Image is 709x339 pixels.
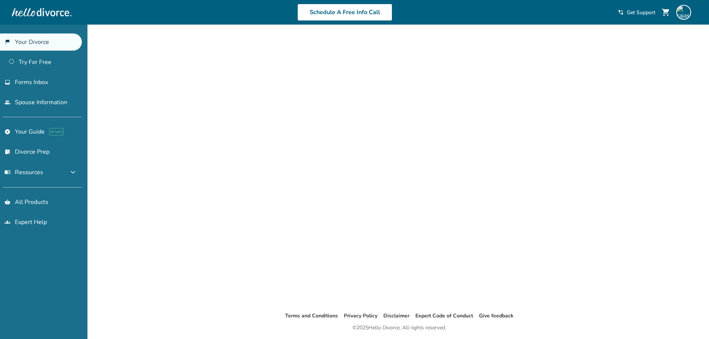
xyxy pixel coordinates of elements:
span: list_alt_check [4,149,10,155]
span: groups [4,219,10,225]
span: flag_2 [4,39,10,45]
li: Disclaimer [383,311,409,320]
a: Terms and Conditions [285,312,338,319]
span: shopping_cart [661,8,670,17]
a: Privacy Policy [344,312,377,319]
span: people [4,99,10,105]
span: menu_book [4,169,10,175]
li: Give feedback [479,311,514,320]
span: explore [4,129,10,135]
span: Get Support [627,9,655,16]
a: Expert Code of Conduct [415,312,473,319]
span: phone_in_talk [618,9,624,15]
span: inbox [4,79,10,85]
div: © 2025 Hello Divorce. All rights reserved. [352,323,446,332]
span: Forms Inbox [15,78,48,86]
span: shopping_basket [4,199,10,205]
span: Resources [4,168,43,176]
img: rajashekar.billapati@aptiv.com [676,5,691,20]
a: phone_in_talkGet Support [618,9,655,16]
span: expand_more [68,168,77,177]
span: AI beta [49,128,64,135]
a: Schedule A Free Info Call [297,4,392,21]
